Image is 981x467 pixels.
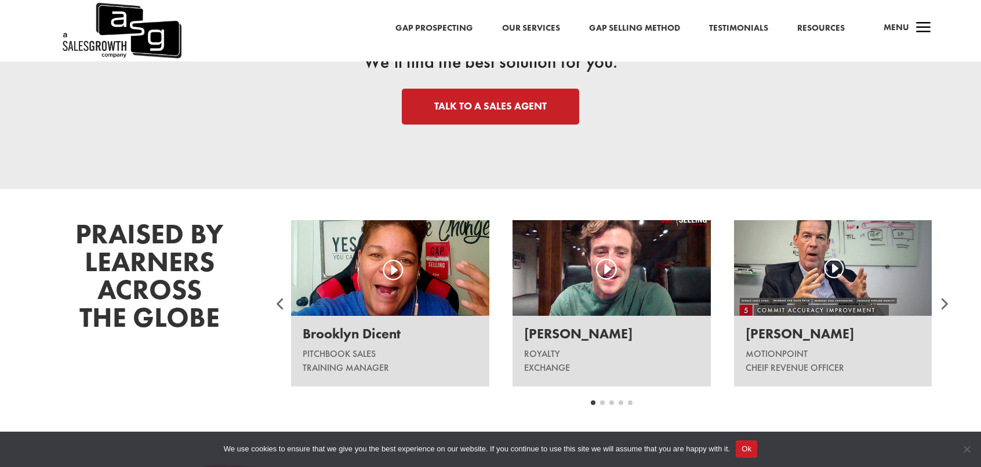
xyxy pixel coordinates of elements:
h4: [PERSON_NAME] [524,327,699,347]
a: Testimonials [709,21,768,36]
p: Reach out and tell us more about your sales organization. We’ll find the best solution for you. [177,34,804,71]
a: TALK TO A SALES AGENT [402,89,579,125]
h4: [PERSON_NAME] [746,327,921,347]
h4: Brooklyn Dicent [303,327,478,347]
a: Gap Selling Method [589,21,680,36]
div: Motionpoint Cheif Revenue Officer [746,347,921,375]
div: Royalty Exchange [524,347,699,375]
span: Menu [884,21,909,33]
a: Gap Prospecting [395,21,473,36]
a: Our Services [502,21,560,36]
p: Pitchbook Sales Training Manager [303,347,478,375]
h4: PRAISED BY LEARNERS ACROSS THE GLOBE [49,220,250,337]
span: We use cookies to ensure that we give you the best experience on our website. If you continue to ... [224,443,730,455]
span: No [961,443,972,455]
a: Resources [797,21,845,36]
span: a [912,17,935,40]
button: Ok [736,440,757,458]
